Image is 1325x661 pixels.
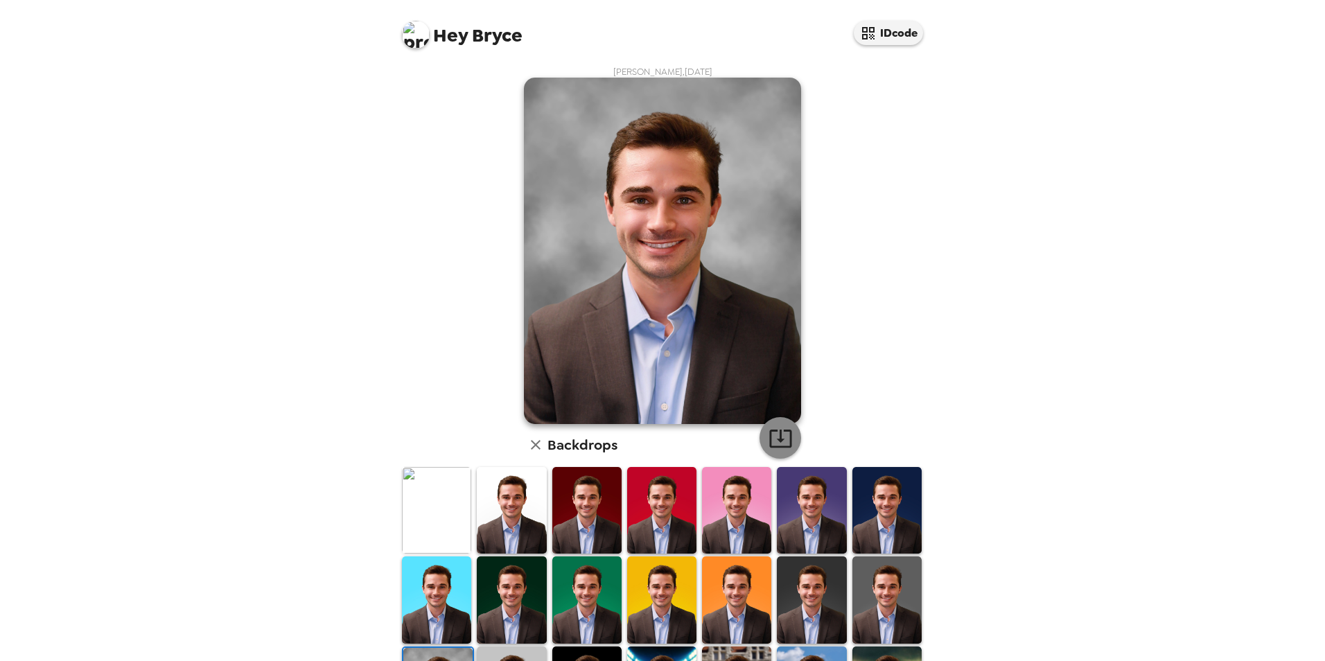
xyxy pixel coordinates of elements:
span: Hey [433,23,468,48]
img: profile pic [402,21,430,49]
span: Bryce [402,14,523,45]
img: Original [402,467,471,554]
span: [PERSON_NAME] , [DATE] [613,66,712,78]
h6: Backdrops [547,434,617,456]
button: IDcode [854,21,923,45]
img: user [524,78,801,424]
